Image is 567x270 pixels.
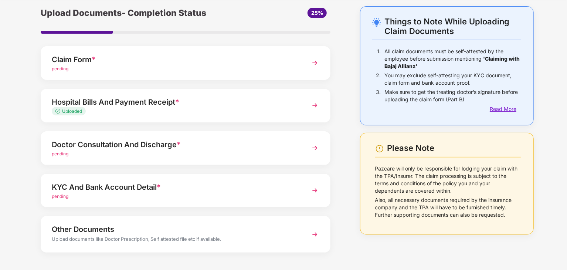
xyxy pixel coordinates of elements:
div: Hospital Bills And Payment Receipt [52,96,297,108]
p: You may exclude self-attesting your KYC document, claim form and bank account proof. [384,72,521,87]
div: Other Documents [52,223,297,235]
p: Pazcare will only be responsible for lodging your claim with the TPA/Insurer. The claim processin... [375,165,521,195]
div: Upload Documents- Completion Status [41,6,234,20]
img: svg+xml;base64,PHN2ZyBpZD0iTmV4dCIgeG1sbnM9Imh0dHA6Ly93d3cudzMub3JnLzIwMDAvc3ZnIiB3aWR0aD0iMzYiIG... [308,228,322,241]
span: Uploaded [62,108,82,114]
p: All claim documents must be self-attested by the employee before submission mentioning [384,48,521,70]
span: pending [52,151,68,156]
img: svg+xml;base64,PHN2ZyB4bWxucz0iaHR0cDovL3d3dy53My5vcmcvMjAwMC9zdmciIHdpZHRoPSIxMy4zMzMiIGhlaWdodD... [55,109,62,114]
img: svg+xml;base64,PHN2ZyBpZD0iTmV4dCIgeG1sbnM9Imh0dHA6Ly93d3cudzMub3JnLzIwMDAvc3ZnIiB3aWR0aD0iMzYiIG... [308,141,322,155]
div: Upload documents like Doctor Prescription, Self attested file etc if available. [52,235,297,245]
span: pending [52,193,68,199]
span: 25% [311,10,323,16]
p: Make sure to get the treating doctor’s signature before uploading the claim form (Part B) [384,88,521,103]
div: Read More [490,105,521,113]
img: svg+xml;base64,PHN2ZyBpZD0iTmV4dCIgeG1sbnM9Imh0dHA6Ly93d3cudzMub3JnLzIwMDAvc3ZnIiB3aWR0aD0iMzYiIG... [308,99,322,112]
img: svg+xml;base64,PHN2ZyBpZD0iV2FybmluZ18tXzI0eDI0IiBkYXRhLW5hbWU9Ildhcm5pbmcgLSAyNHgyNCIgeG1sbnM9Im... [375,144,384,153]
div: Please Note [387,143,521,153]
img: svg+xml;base64,PHN2ZyB4bWxucz0iaHR0cDovL3d3dy53My5vcmcvMjAwMC9zdmciIHdpZHRoPSIyNC4wOTMiIGhlaWdodD... [372,18,381,27]
p: 1. [377,48,381,70]
p: 2. [376,72,381,87]
div: Claim Form [52,54,297,65]
div: Things to Note While Uploading Claim Documents [384,17,521,36]
img: svg+xml;base64,PHN2ZyBpZD0iTmV4dCIgeG1sbnM9Imh0dHA6Ly93d3cudzMub3JnLzIwMDAvc3ZnIiB3aWR0aD0iMzYiIG... [308,184,322,197]
div: Doctor Consultation And Discharge [52,139,297,151]
span: pending [52,66,68,71]
img: svg+xml;base64,PHN2ZyBpZD0iTmV4dCIgeG1sbnM9Imh0dHA6Ly93d3cudzMub3JnLzIwMDAvc3ZnIiB3aWR0aD0iMzYiIG... [308,56,322,70]
p: 3. [376,88,381,103]
p: Also, all necessary documents required by the insurance company and the TPA will have to be furni... [375,196,521,219]
div: KYC And Bank Account Detail [52,181,297,193]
